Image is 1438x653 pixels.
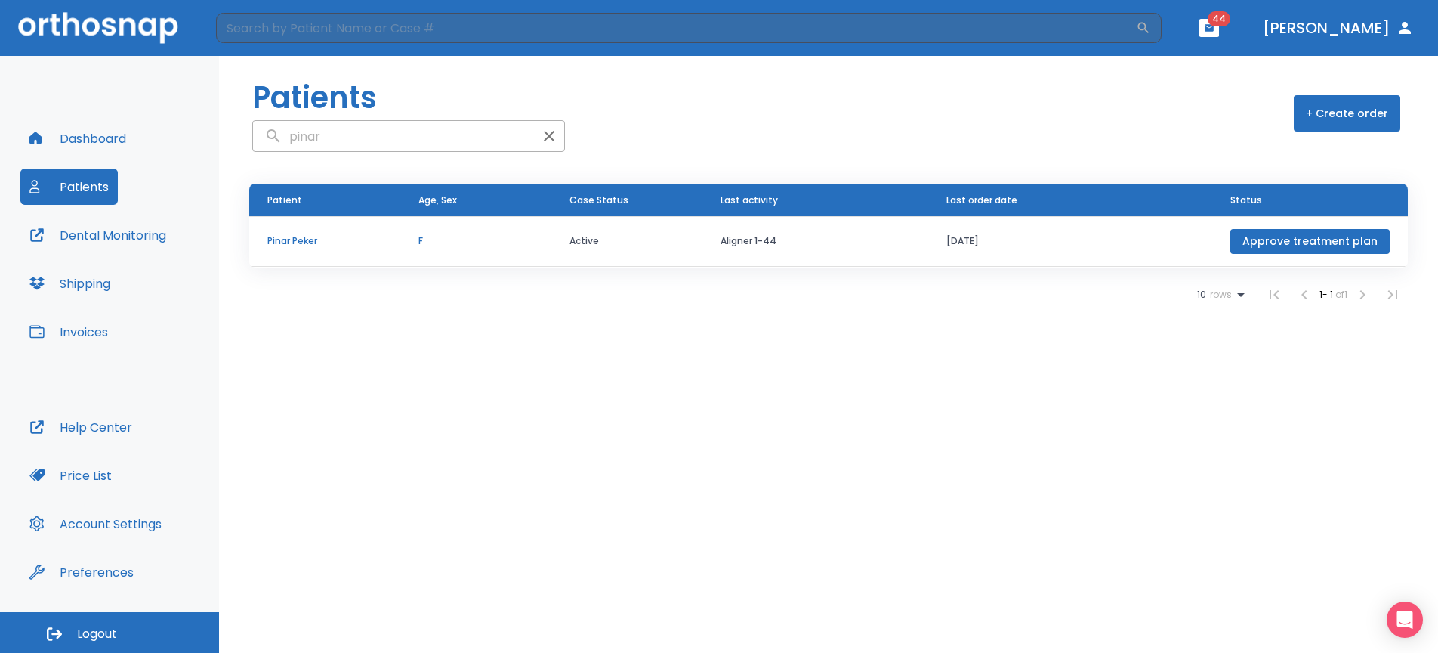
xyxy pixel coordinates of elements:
[267,234,382,248] p: Pinar Peker
[1335,288,1347,301] span: of 1
[1208,11,1230,26] span: 44
[252,75,377,120] h1: Patients
[20,554,143,590] button: Preferences
[928,216,1212,267] td: [DATE]
[20,217,175,253] button: Dental Monitoring
[20,409,141,445] button: Help Center
[702,216,928,267] td: Aligner 1-44
[721,193,778,207] span: Last activity
[418,193,457,207] span: Age, Sex
[418,234,533,248] p: F
[1257,14,1420,42] button: [PERSON_NAME]
[569,193,628,207] span: Case Status
[1197,289,1206,300] span: 10
[20,457,121,494] button: Price List
[253,122,534,151] input: search
[216,13,1136,43] input: Search by Patient Name or Case #
[1387,602,1423,638] div: Open Intercom Messenger
[1319,288,1335,301] span: 1 - 1
[20,120,135,156] button: Dashboard
[77,626,117,642] span: Logout
[551,216,702,267] td: Active
[1294,95,1400,132] button: + Create order
[18,12,178,43] img: Orthosnap
[1206,289,1232,300] span: rows
[1230,193,1262,207] span: Status
[946,193,1017,207] span: Last order date
[20,506,171,542] button: Account Settings
[1230,229,1390,254] button: Approve treatment plan
[20,265,119,302] button: Shipping
[20,314,117,350] button: Invoices
[20,169,118,205] button: Patients
[267,193,302,207] span: Patient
